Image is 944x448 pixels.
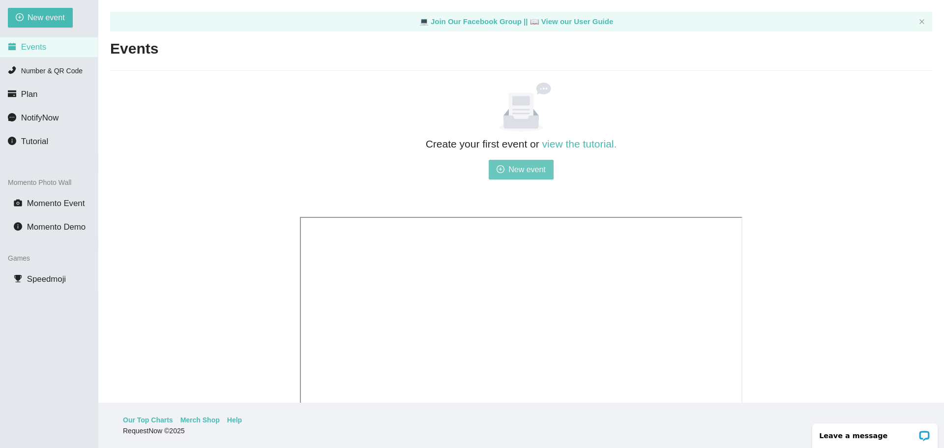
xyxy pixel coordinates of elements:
a: laptop View our User Guide [530,17,614,26]
span: info-circle [14,222,22,231]
span: calendar [8,42,16,51]
span: Number & QR Code [21,67,83,75]
span: message [8,113,16,121]
span: Tutorial [21,137,48,146]
span: Speedmoji [27,274,66,284]
a: Merch Shop [180,415,220,425]
span: credit-card [8,90,16,98]
a: view the tutorial. [542,138,617,149]
button: plus-circleNew event [489,160,554,179]
iframe: LiveChat chat widget [806,417,944,448]
span: Momento Demo [27,222,86,232]
span: NotifyNow [21,113,59,122]
button: close [919,19,925,25]
h2: Create your first event or [300,136,742,152]
span: New event [28,11,65,24]
div: RequestNow © 2025 [123,425,917,436]
span: phone [8,66,16,74]
span: laptop [419,17,429,26]
a: Our Top Charts [123,415,173,425]
a: laptop Join Our Facebook Group || [419,17,530,26]
span: camera [14,199,22,207]
span: Momento Event [27,199,85,208]
span: Plan [21,90,38,99]
span: plus-circle [16,13,24,23]
span: plus-circle [497,165,504,175]
h2: Events [110,39,158,59]
span: Events [21,42,46,52]
a: Help [227,415,242,425]
span: laptop [530,17,539,26]
span: info-circle [8,137,16,145]
button: plus-circleNew event [8,8,73,28]
span: New event [508,163,546,176]
span: trophy [14,274,22,283]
